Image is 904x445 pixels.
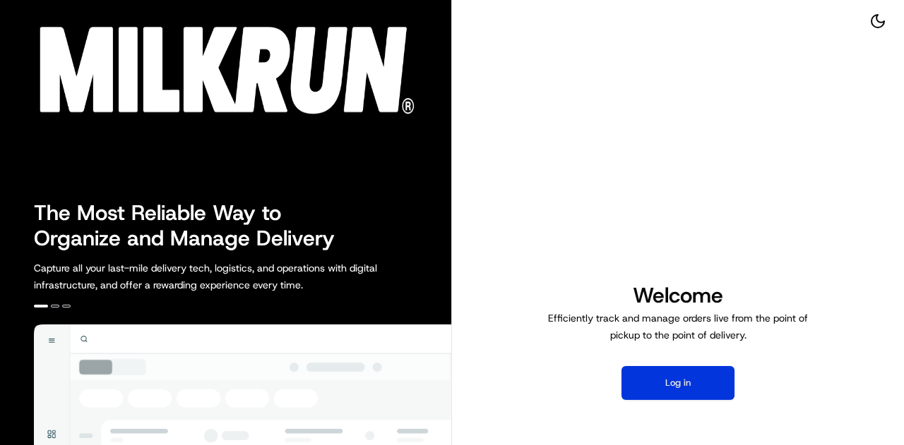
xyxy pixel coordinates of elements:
[542,281,814,310] h1: Welcome
[621,366,734,400] button: Log in
[542,310,814,343] p: Efficiently track and manage orders live from the point of pickup to the point of delivery.
[34,200,350,251] h2: The Most Reliable Way to Organize and Manage Delivery
[34,260,441,293] p: Capture all your last-mile delivery tech, logistics, and operations with digital infrastructure, ...
[8,8,426,121] img: Company Logo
